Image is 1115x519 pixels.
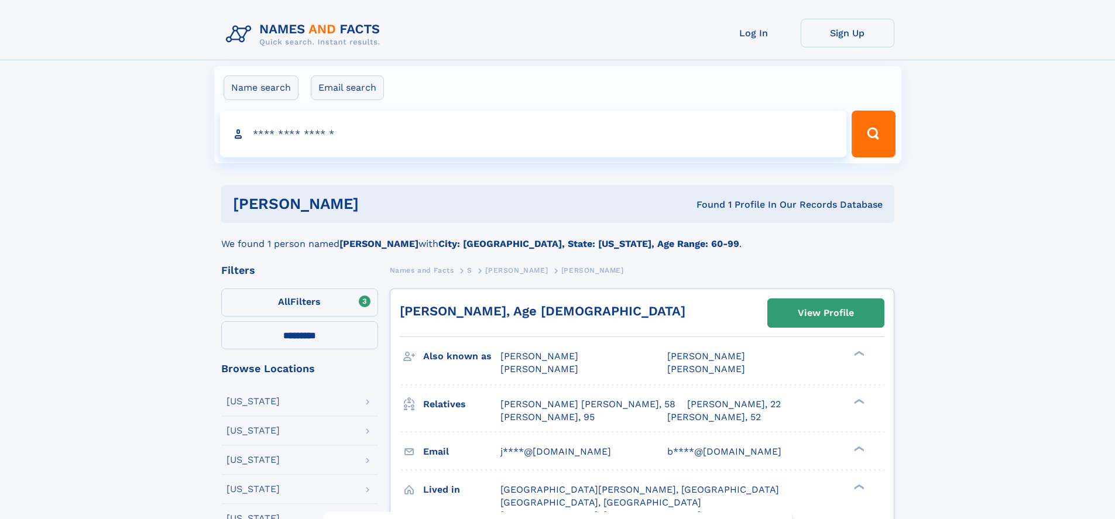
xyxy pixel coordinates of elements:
[227,484,280,494] div: [US_STATE]
[667,411,761,424] a: [PERSON_NAME], 52
[500,411,595,424] a: [PERSON_NAME], 95
[707,19,801,47] a: Log In
[423,346,500,366] h3: Also known as
[221,363,378,374] div: Browse Locations
[667,350,745,362] span: [PERSON_NAME]
[527,198,883,211] div: Found 1 Profile In Our Records Database
[227,455,280,465] div: [US_STATE]
[467,263,472,277] a: S
[500,398,675,411] a: [PERSON_NAME] [PERSON_NAME], 58
[390,263,454,277] a: Names and Facts
[500,350,578,362] span: [PERSON_NAME]
[400,304,685,318] a: [PERSON_NAME], Age [DEMOGRAPHIC_DATA]
[221,223,894,251] div: We found 1 person named with .
[851,350,865,358] div: ❯
[851,397,865,405] div: ❯
[485,266,548,274] span: [PERSON_NAME]
[311,75,384,100] label: Email search
[221,288,378,317] label: Filters
[851,483,865,490] div: ❯
[485,263,548,277] a: [PERSON_NAME]
[233,197,528,211] h1: [PERSON_NAME]
[224,75,299,100] label: Name search
[227,426,280,435] div: [US_STATE]
[852,111,895,157] button: Search Button
[423,394,500,414] h3: Relatives
[768,299,884,327] a: View Profile
[227,397,280,406] div: [US_STATE]
[438,238,739,249] b: City: [GEOGRAPHIC_DATA], State: [US_STATE], Age Range: 60-99
[339,238,418,249] b: [PERSON_NAME]
[500,484,779,495] span: [GEOGRAPHIC_DATA][PERSON_NAME], [GEOGRAPHIC_DATA]
[423,442,500,462] h3: Email
[801,19,894,47] a: Sign Up
[851,445,865,452] div: ❯
[687,398,781,411] a: [PERSON_NAME], 22
[798,300,854,326] div: View Profile
[500,363,578,374] span: [PERSON_NAME]
[221,265,378,276] div: Filters
[220,111,847,157] input: search input
[561,266,624,274] span: [PERSON_NAME]
[278,296,290,307] span: All
[221,19,390,50] img: Logo Names and Facts
[467,266,472,274] span: S
[423,480,500,500] h3: Lived in
[500,497,701,508] span: [GEOGRAPHIC_DATA], [GEOGRAPHIC_DATA]
[667,363,745,374] span: [PERSON_NAME]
